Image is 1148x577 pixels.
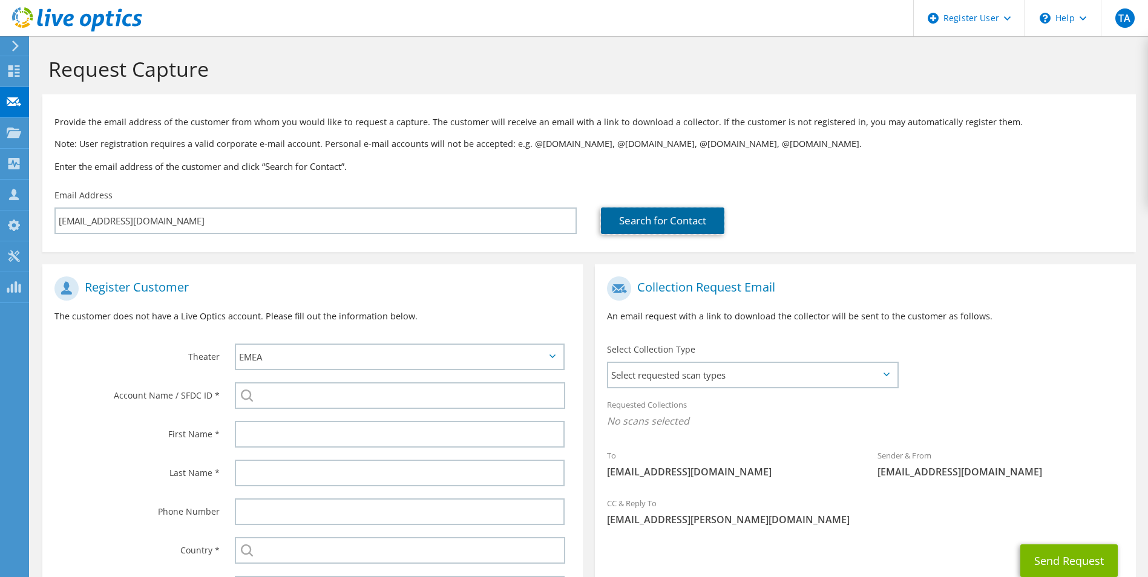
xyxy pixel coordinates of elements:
[54,189,113,201] label: Email Address
[607,465,853,478] span: [EMAIL_ADDRESS][DOMAIN_NAME]
[607,414,1123,428] span: No scans selected
[607,513,1123,526] span: [EMAIL_ADDRESS][PERSON_NAME][DOMAIN_NAME]
[607,344,695,356] label: Select Collection Type
[595,392,1135,437] div: Requested Collections
[54,382,220,402] label: Account Name / SFDC ID *
[1040,13,1051,24] svg: \n
[865,443,1136,484] div: Sender & From
[607,310,1123,323] p: An email request with a link to download the collector will be sent to the customer as follows.
[54,498,220,518] label: Phone Number
[54,160,1124,173] h3: Enter the email address of the customer and click “Search for Contact”.
[1115,8,1135,28] span: TA
[54,116,1124,129] p: Provide the email address of the customer from whom you would like to request a capture. The cust...
[54,310,571,323] p: The customer does not have a Live Optics account. Please fill out the information below.
[54,344,220,363] label: Theater
[877,465,1124,478] span: [EMAIL_ADDRESS][DOMAIN_NAME]
[48,56,1124,82] h1: Request Capture
[1020,544,1118,577] button: Send Request
[595,491,1135,532] div: CC & Reply To
[54,276,565,301] h1: Register Customer
[54,421,220,440] label: First Name *
[54,460,220,479] label: Last Name *
[601,207,724,234] a: Search for Contact
[54,137,1124,151] p: Note: User registration requires a valid corporate e-mail account. Personal e-mail accounts will ...
[607,276,1117,301] h1: Collection Request Email
[608,363,896,387] span: Select requested scan types
[54,537,220,556] label: Country *
[595,443,865,484] div: To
